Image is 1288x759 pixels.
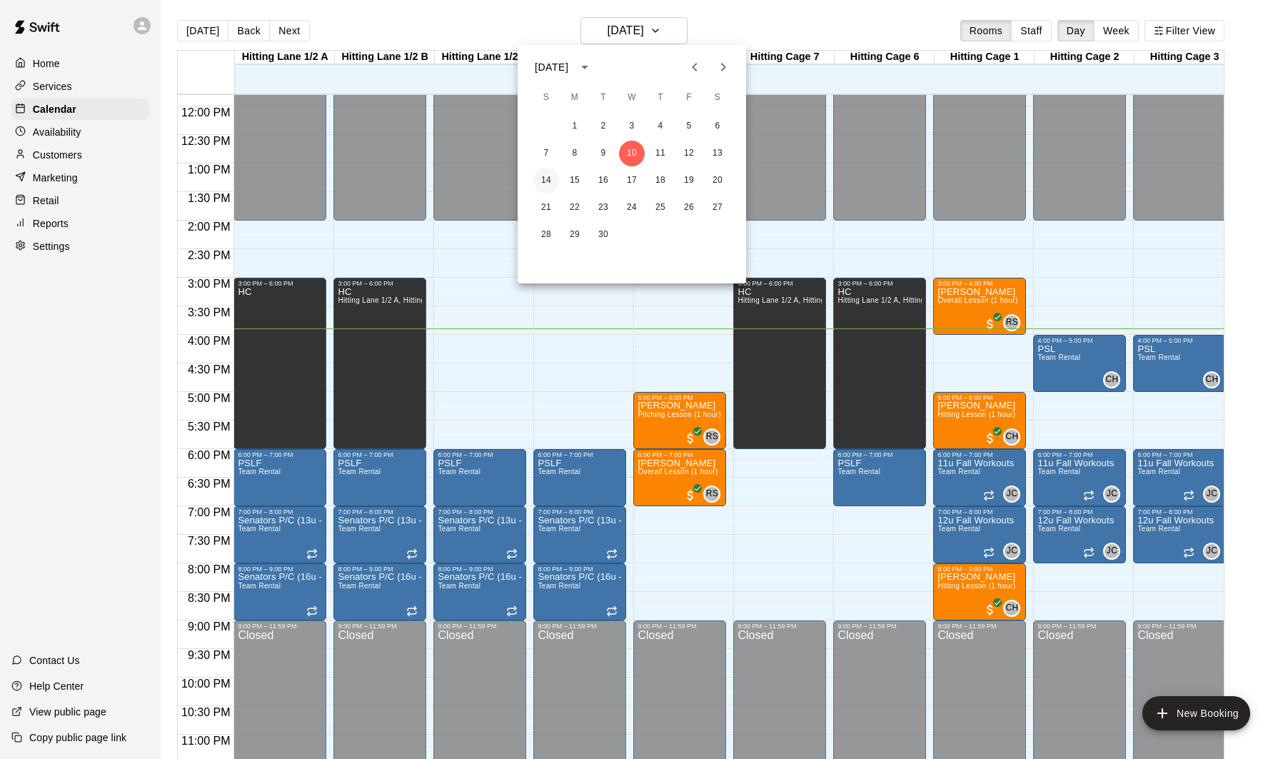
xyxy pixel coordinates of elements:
[562,84,588,112] span: Monday
[619,195,645,221] button: 24
[562,114,588,139] button: 1
[648,195,673,221] button: 25
[533,168,559,193] button: 14
[619,141,645,166] button: 10
[562,222,588,248] button: 29
[619,84,645,112] span: Wednesday
[533,195,559,221] button: 21
[705,195,730,221] button: 27
[590,222,616,248] button: 30
[533,141,559,166] button: 7
[676,195,702,221] button: 26
[590,168,616,193] button: 16
[533,222,559,248] button: 28
[533,84,559,112] span: Sunday
[562,141,588,166] button: 8
[573,55,597,79] button: calendar view is open, switch to year view
[535,60,568,75] div: [DATE]
[648,84,673,112] span: Thursday
[590,195,616,221] button: 23
[680,53,709,81] button: Previous month
[619,168,645,193] button: 17
[648,168,673,193] button: 18
[619,114,645,139] button: 3
[648,114,673,139] button: 4
[705,141,730,166] button: 13
[676,114,702,139] button: 5
[705,84,730,112] span: Saturday
[705,168,730,193] button: 20
[648,141,673,166] button: 11
[676,84,702,112] span: Friday
[590,141,616,166] button: 9
[676,168,702,193] button: 19
[590,84,616,112] span: Tuesday
[562,195,588,221] button: 22
[676,141,702,166] button: 12
[590,114,616,139] button: 2
[709,53,738,81] button: Next month
[705,114,730,139] button: 6
[562,168,588,193] button: 15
